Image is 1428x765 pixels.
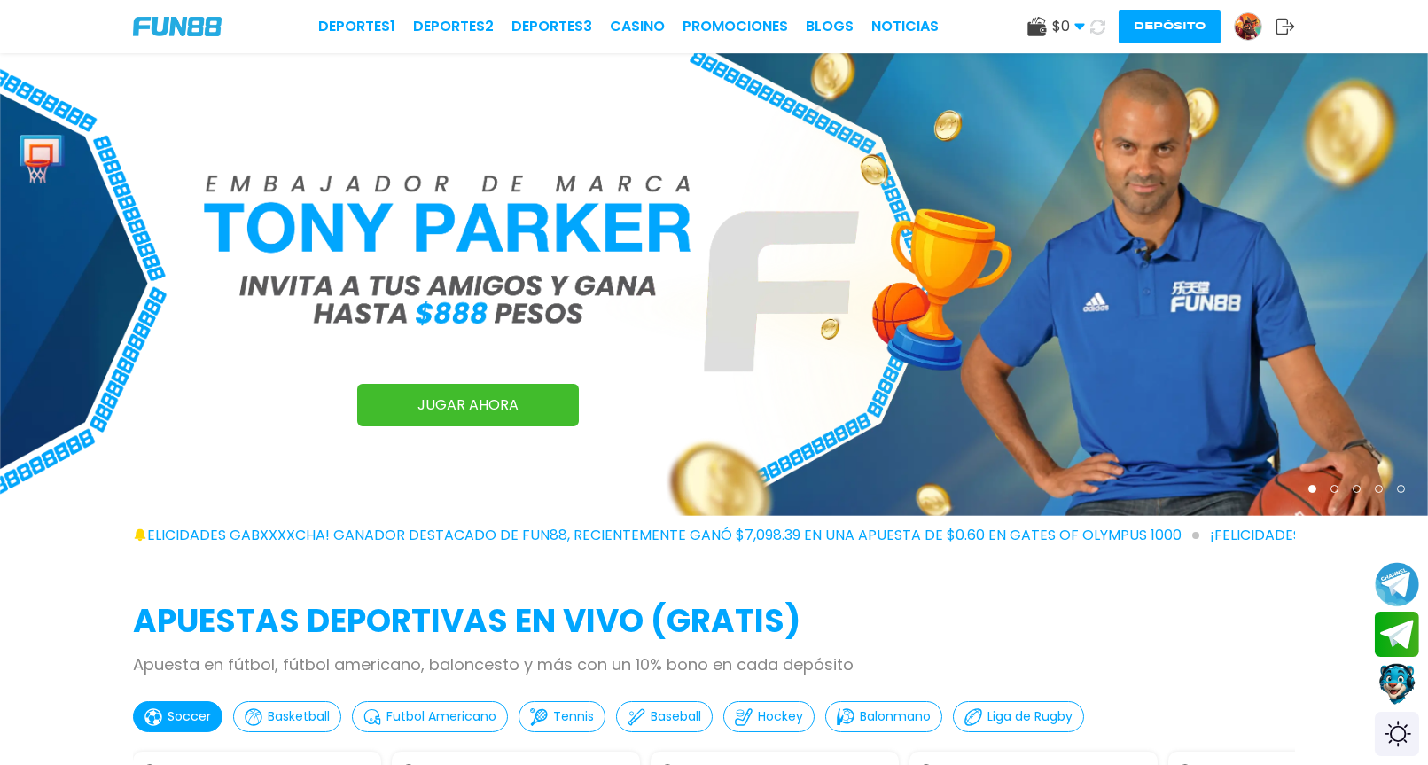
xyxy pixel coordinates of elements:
button: Join telegram [1375,612,1419,658]
a: JUGAR AHORA [357,384,579,426]
button: Soccer [133,701,222,732]
button: Futbol Americano [352,701,508,732]
img: Company Logo [133,17,222,36]
button: Basketball [233,701,341,732]
a: CASINO [610,16,665,37]
a: NOTICIAS [871,16,939,37]
button: Hockey [723,701,815,732]
p: Liga de Rugby [987,707,1073,726]
span: ¡FELICIDADES gabxxxxcha! GANADOR DESTACADO DE FUN88, RECIENTEMENTE GANÓ $7,098.39 EN UNA APUESTA ... [135,525,1199,546]
button: Tennis [519,701,605,732]
button: Contact customer service [1375,661,1419,707]
p: Apuesta en fútbol, fútbol americano, baloncesto y más con un 10% bono en cada depósito [133,652,1295,676]
a: Deportes1 [318,16,395,37]
h2: APUESTAS DEPORTIVAS EN VIVO (gratis) [133,597,1295,645]
a: BLOGS [806,16,854,37]
button: Depósito [1119,10,1221,43]
button: Join telegram channel [1375,561,1419,607]
p: Basketball [268,707,330,726]
a: Avatar [1234,12,1276,41]
p: Soccer [168,707,211,726]
span: $ 0 [1052,16,1085,37]
p: Baseball [651,707,701,726]
p: Futbol Americano [386,707,496,726]
p: Tennis [553,707,594,726]
button: Liga de Rugby [953,701,1084,732]
div: Switch theme [1375,712,1419,756]
p: Hockey [758,707,803,726]
p: Balonmano [860,707,931,726]
a: Deportes3 [511,16,592,37]
a: Promociones [683,16,788,37]
button: Balonmano [825,701,942,732]
button: Baseball [616,701,713,732]
a: Deportes2 [413,16,494,37]
img: Avatar [1235,13,1261,40]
